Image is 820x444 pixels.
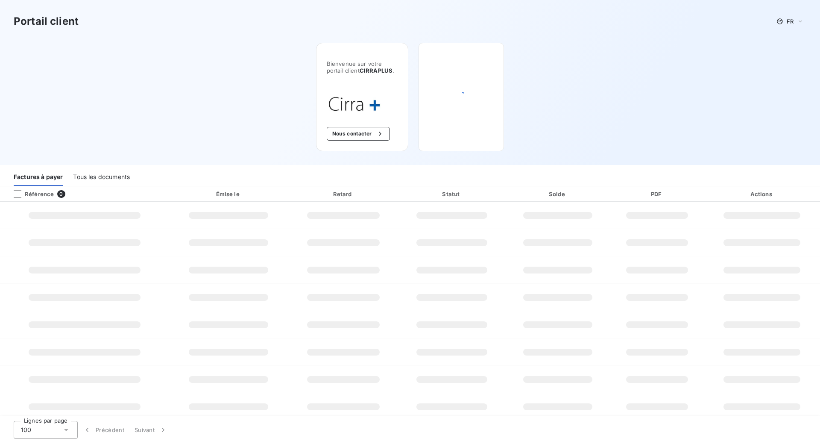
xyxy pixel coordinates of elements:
span: CIRRAPLUS [360,67,392,74]
span: Bienvenue sur votre portail client . [327,60,398,74]
span: 0 [57,190,65,198]
button: Suivant [129,421,173,439]
div: PDF [612,190,702,198]
div: Retard [290,190,396,198]
div: Solde [507,190,608,198]
h3: Portail client [14,14,79,29]
button: Précédent [78,421,129,439]
div: Référence [7,190,54,198]
div: Émise le [170,190,287,198]
img: Company logo [327,94,381,113]
div: Factures à payer [14,168,63,186]
span: 100 [21,426,31,434]
button: Nous contacter [327,127,390,141]
div: Statut [400,190,504,198]
span: FR [787,18,794,25]
div: Tous les documents [73,168,130,186]
div: Actions [706,190,818,198]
